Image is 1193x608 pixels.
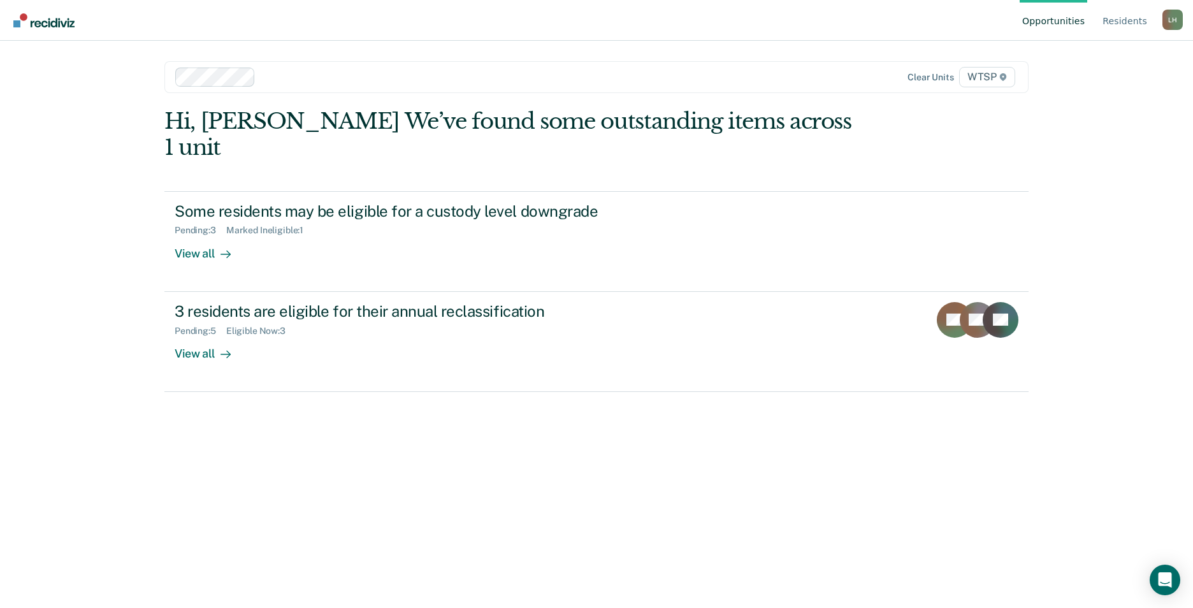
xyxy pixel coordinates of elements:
[1162,10,1183,30] div: L H
[959,67,1015,87] span: WTSP
[175,202,622,221] div: Some residents may be eligible for a custody level downgrade
[164,108,856,161] div: Hi, [PERSON_NAME] We’ve found some outstanding items across 1 unit
[164,292,1029,392] a: 3 residents are eligible for their annual reclassificationPending:5Eligible Now:3View all
[13,13,75,27] img: Recidiviz
[226,326,296,337] div: Eligible Now : 3
[175,302,622,321] div: 3 residents are eligible for their annual reclassification
[175,236,246,261] div: View all
[175,225,226,236] div: Pending : 3
[226,225,314,236] div: Marked Ineligible : 1
[175,326,226,337] div: Pending : 5
[1150,565,1180,595] div: Open Intercom Messenger
[907,72,954,83] div: Clear units
[175,336,246,361] div: View all
[164,191,1029,292] a: Some residents may be eligible for a custody level downgradePending:3Marked Ineligible:1View all
[1162,10,1183,30] button: Profile dropdown button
